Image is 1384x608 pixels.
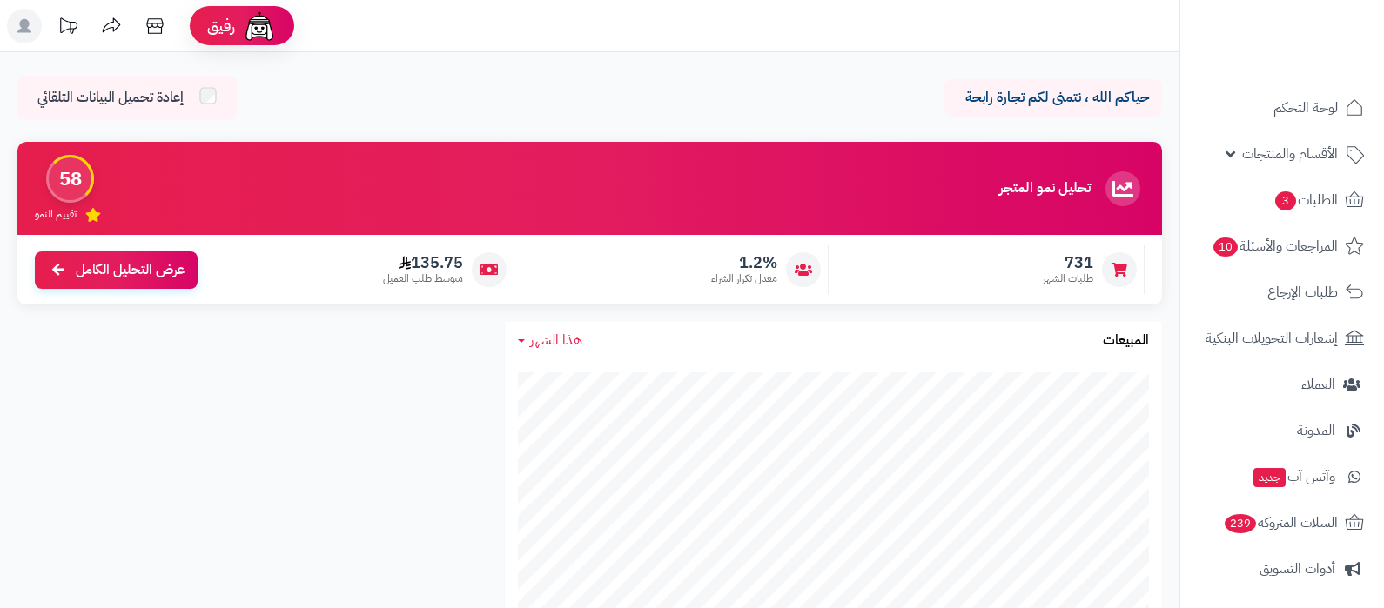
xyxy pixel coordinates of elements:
span: إعادة تحميل البيانات التلقائي [37,88,184,108]
a: طلبات الإرجاع [1191,271,1374,313]
span: رفيق [207,16,235,37]
h3: المبيعات [1103,333,1149,349]
a: هذا الشهر [518,331,582,351]
span: عرض التحليل الكامل [76,260,185,280]
span: وآتس آب [1252,464,1335,489]
span: المدونة [1297,418,1335,443]
span: السلات المتروكة [1223,511,1338,535]
a: إشعارات التحويلات البنكية [1191,317,1374,359]
a: تحديثات المنصة [46,9,90,48]
span: الطلبات [1273,188,1338,212]
a: العملاء [1191,364,1374,405]
h3: تحليل نمو المتجر [999,181,1091,197]
span: جديد [1253,468,1286,487]
span: الأقسام والمنتجات [1242,142,1338,166]
span: 3 [1274,190,1296,210]
img: logo-2.png [1266,13,1367,50]
span: العملاء [1301,372,1335,397]
span: 10 [1213,237,1238,257]
a: المراجعات والأسئلة10 [1191,225,1374,267]
span: إشعارات التحويلات البنكية [1206,326,1338,351]
span: لوحة التحكم [1273,96,1338,120]
span: معدل تكرار الشراء [711,271,777,286]
span: تقييم النمو [35,207,77,222]
a: السلات المتروكة239 [1191,502,1374,544]
span: طلبات الإرجاع [1267,280,1338,304]
a: الطلبات3 [1191,179,1374,221]
a: عرض التحليل الكامل [35,251,198,289]
a: لوحة التحكم [1191,87,1374,129]
span: 135.75 [383,253,463,272]
span: 1.2% [711,253,777,272]
img: ai-face.png [242,9,277,43]
span: 239 [1224,513,1257,533]
span: أدوات التسويق [1260,557,1335,581]
span: 731 [1043,253,1093,272]
span: طلبات الشهر [1043,271,1093,286]
a: أدوات التسويق [1191,548,1374,590]
span: المراجعات والأسئلة [1212,234,1338,258]
a: المدونة [1191,410,1374,451]
span: هذا الشهر [530,330,582,351]
p: حياكم الله ، نتمنى لكم تجارة رابحة [957,88,1149,108]
a: وآتس آبجديد [1191,456,1374,498]
span: متوسط طلب العميل [383,271,463,286]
